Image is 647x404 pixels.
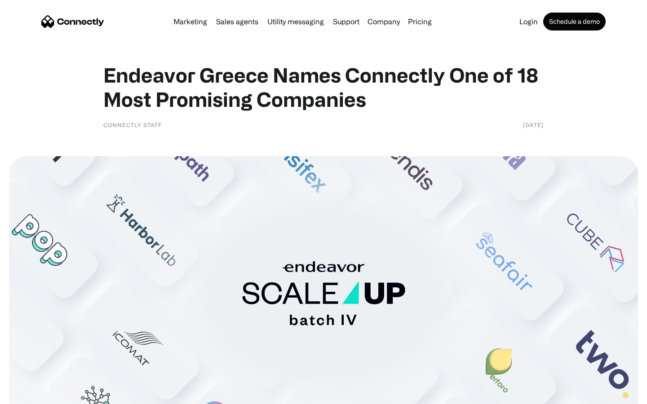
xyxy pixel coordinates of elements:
[264,18,328,25] a: Utility messaging
[516,18,541,25] a: Login
[18,388,54,401] ul: Language list
[329,18,363,25] a: Support
[523,120,544,129] div: [DATE]
[543,13,606,31] a: Schedule a demo
[103,120,162,129] div: Connectly Staff
[404,18,435,25] a: Pricing
[170,18,211,25] a: Marketing
[9,388,54,401] aside: Language selected: English
[365,15,403,28] div: Company
[368,15,400,28] div: Company
[213,18,262,25] a: Sales agents
[103,63,544,111] h1: Endeavor Greece Names Connectly One of 18 Most Promising Companies
[41,15,104,28] a: home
